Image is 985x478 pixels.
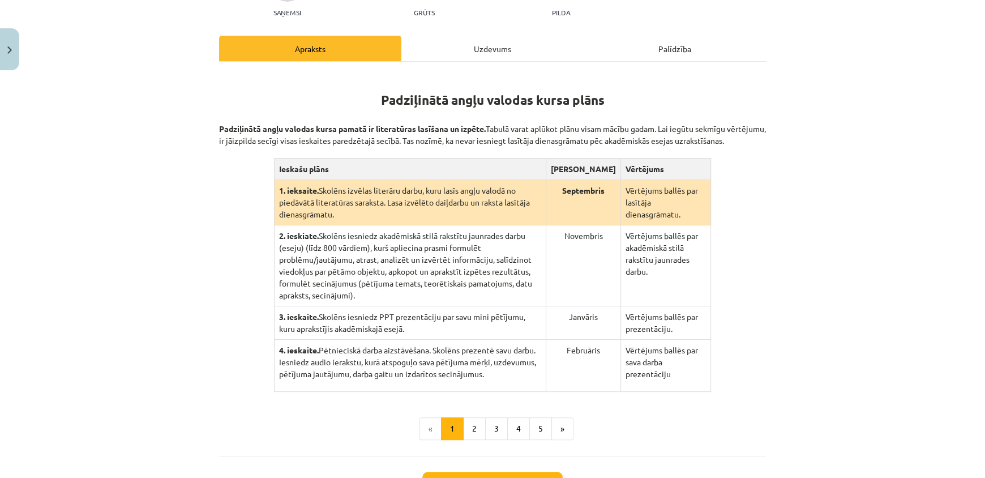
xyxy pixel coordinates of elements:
[274,225,546,306] td: Skolēns iesniedz akadēmiskā stilā rakstītu jaunrades darbu (eseju) (līdz 800 vārdiem), kurš aplie...
[279,311,319,322] strong: 3. ieskaite.
[463,417,486,440] button: 2
[279,185,319,195] strong: 1. ieksaite.
[279,344,541,380] p: Pētnieciskā darba aizstāvēšana. Skolēns prezentē savu darbu. Iesniedz audio ierakstu, kurā atspog...
[551,344,616,356] p: Februāris
[529,417,552,440] button: 5
[562,185,605,195] strong: Septembris
[279,231,319,241] strong: 2. ieskiate.
[620,306,710,340] td: Vērtējums ballēs par prezentāciju.
[546,225,620,306] td: Novembris
[546,159,620,180] th: [PERSON_NAME]
[551,417,573,440] button: »
[274,180,546,225] td: Skolēns izvēlas literāru darbu, kuru lasīs angļu valodā no piedāvātā literatūras saraksta. Lasa i...
[620,225,710,306] td: Vērtējums ballēs par akadēmiskā stilā rakstītu jaunrades darbu.
[620,159,710,180] th: Vērtējums
[274,159,546,180] th: Ieskašu plāns
[279,345,319,355] strong: 4. ieskaite.
[620,180,710,225] td: Vērtējums ballēs par lasītāja dienasgrāmatu.
[219,111,766,147] p: Tabulā varat aplūkot plānu visam mācību gadam. Lai iegūtu sekmīgu vērtējumu, ir jāizpilda secīgi ...
[219,417,766,440] nav: Page navigation example
[269,8,306,16] p: Saņemsi
[414,8,435,16] p: Grūts
[401,36,584,61] div: Uzdevums
[7,46,12,54] img: icon-close-lesson-0947bae3869378f0d4975bcd49f059093ad1ed9edebbc8119c70593378902aed.svg
[381,92,605,108] strong: Padziļinātā angļu valodas kursa plāns
[441,417,464,440] button: 1
[507,417,530,440] button: 4
[620,340,710,392] td: Vērtējums ballēs par sava darba prezentāciju
[552,8,570,16] p: pilda
[546,306,620,340] td: Janvāris
[219,36,401,61] div: Apraksts
[584,36,766,61] div: Palīdzība
[274,306,546,340] td: Skolēns iesniedz PPT prezentāciju par savu mini pētījumu, kuru aprakstījis akadēmiskajā esejā.
[485,417,508,440] button: 3
[219,123,486,134] strong: Padziļinātā angļu valodas kursa pamatā ir literatūras lasīšana un izpēte.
